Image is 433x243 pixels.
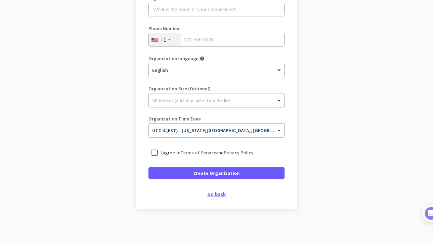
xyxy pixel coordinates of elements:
button: Create Organization [148,167,285,179]
div: Go back [148,192,285,196]
p: I agree to and [161,149,253,156]
span: Create Organization [193,170,240,177]
input: 201-555-0123 [148,33,285,47]
i: help [200,56,205,61]
label: Organization Time Zone [148,116,285,121]
div: +1 [160,36,166,43]
label: Phone Number [148,26,285,31]
label: Organization language [148,56,198,61]
input: What is the name of your organization? [148,3,285,16]
label: Organization Size (Optional) [148,86,285,91]
a: Privacy Policy [224,150,253,156]
a: Terms of Service [181,150,216,156]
